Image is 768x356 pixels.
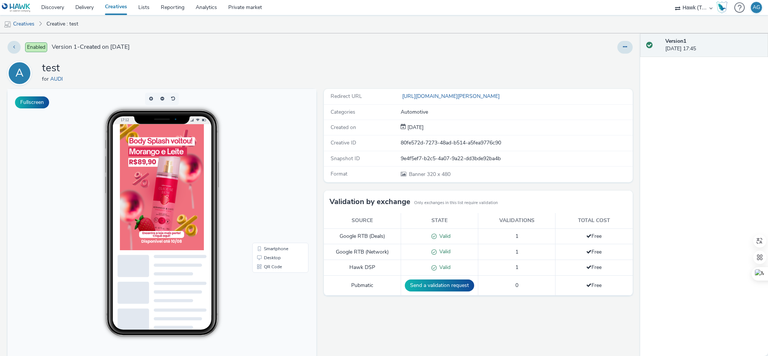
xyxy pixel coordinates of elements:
span: Valid [437,233,451,240]
a: Hawk Academy [716,2,731,14]
span: 1 [515,264,518,271]
strong: Version 1 [665,38,686,45]
span: Smartphone [256,158,281,162]
div: 80fe572d-7273-48ad-b514-a5fea9776c90 [401,139,632,147]
span: for [42,75,50,83]
img: undefined Logo [2,3,31,12]
span: 17:12 [113,29,121,33]
span: Free [586,282,602,289]
img: Hawk Academy [716,2,728,14]
span: Free [586,233,602,240]
span: Version 1 - Created on [DATE] [52,43,130,51]
a: Creative : test [43,15,82,33]
h3: Validation by exchange [329,196,410,207]
span: Created on [331,124,356,131]
td: Google RTB (Deals) [324,228,401,244]
a: AUDI [50,75,66,83]
a: A [7,69,34,77]
h1: test [42,61,66,75]
div: AG [753,2,760,13]
span: Valid [437,248,451,255]
a: [URL][DOMAIN_NAME][PERSON_NAME] [401,93,503,100]
span: 320 x 480 [408,171,451,178]
span: QR Code [256,176,274,180]
button: Fullscreen [15,96,49,108]
span: Banner [409,171,427,178]
th: Source [324,213,401,228]
th: Total cost [555,213,633,228]
span: 1 [515,248,518,255]
img: mobile [4,21,11,28]
span: Categories [331,108,355,116]
th: State [401,213,478,228]
button: Send a validation request [405,279,474,291]
li: Smartphone [246,155,299,164]
img: Advertisement preview [112,35,196,161]
td: Google RTB (Network) [324,244,401,260]
span: Free [586,248,602,255]
span: Valid [437,264,451,271]
span: [DATE] [406,124,424,131]
span: 0 [515,282,518,289]
td: Pubmatic [324,276,401,296]
div: Creation 01 October 2025, 17:45 [406,124,424,131]
th: Validations [478,213,555,228]
span: Format [331,170,347,177]
span: Creative ID [331,139,356,146]
span: Free [586,264,602,271]
span: Enabled [25,42,47,52]
td: Hawk DSP [324,260,401,276]
span: Desktop [256,167,273,171]
span: Snapshot ID [331,155,360,162]
span: Redirect URL [331,93,362,100]
div: [DATE] 17:45 [665,38,762,53]
div: A [15,63,24,84]
div: Automotive [401,108,632,116]
small: Only exchanges in this list require validation [414,200,498,206]
span: 1 [515,233,518,240]
li: QR Code [246,173,299,182]
li: Desktop [246,164,299,173]
div: 9e4f5ef7-b2c5-4a07-9a22-dd3bde92ba4b [401,155,632,162]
